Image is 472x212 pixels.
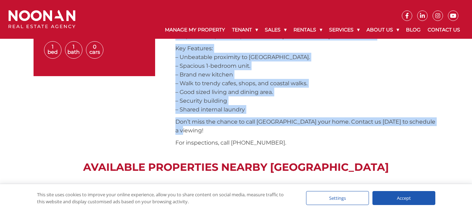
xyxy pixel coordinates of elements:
[175,44,439,114] p: Key Features: – Unbeatable proximity to [GEOGRAPHIC_DATA]. – Spacious 1-bedroom unit. – Brand new...
[161,21,228,39] a: Manage My Property
[175,117,439,135] p: Don’t miss the chance to call [GEOGRAPHIC_DATA] your home. Contact us [DATE] to schedule a viewing!
[37,191,292,205] div: This site uses cookies to improve your online experience, allow you to share content on social me...
[306,191,369,205] div: Settings
[402,21,424,39] a: Blog
[8,10,75,29] img: Noonan Real Estate Agency
[65,41,82,59] span: 1 Bath
[363,21,402,39] a: About Us
[228,21,261,39] a: Tenant
[326,21,363,39] a: Services
[44,41,61,59] span: 1 Bed
[175,138,439,147] p: For inspections, call [PHONE_NUMBER].
[372,191,435,205] div: Accept
[86,41,103,59] span: 0 Cars
[261,21,290,39] a: Sales
[424,21,464,39] a: Contact Us
[290,21,326,39] a: Rentals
